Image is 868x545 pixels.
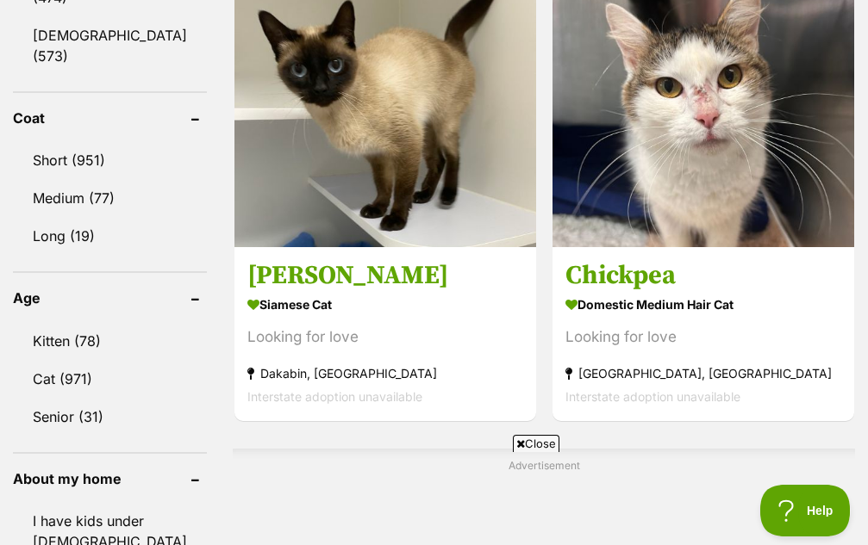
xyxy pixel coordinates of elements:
[553,246,854,421] a: Chickpea Domestic Medium Hair Cat Looking for love [GEOGRAPHIC_DATA], [GEOGRAPHIC_DATA] Interstat...
[13,180,207,216] a: Medium (77)
[513,435,559,452] span: Close
[13,471,207,486] header: About my home
[760,485,851,536] iframe: Help Scout Beacon - Open
[13,142,207,178] a: Short (951)
[13,17,207,74] a: [DEMOGRAPHIC_DATA] (573)
[13,323,207,359] a: Kitten (78)
[247,292,523,317] strong: Siamese Cat
[247,389,422,404] span: Interstate adoption unavailable
[247,325,523,349] div: Looking for love
[565,292,841,317] strong: Domestic Medium Hair Cat
[565,362,841,385] strong: [GEOGRAPHIC_DATA], [GEOGRAPHIC_DATA]
[247,362,523,385] strong: Dakabin, [GEOGRAPHIC_DATA]
[234,246,536,421] a: [PERSON_NAME] Siamese Cat Looking for love Dakabin, [GEOGRAPHIC_DATA] Interstate adoption unavail...
[565,259,841,292] h3: Chickpea
[13,110,207,126] header: Coat
[13,361,207,397] a: Cat (971)
[565,325,841,349] div: Looking for love
[247,259,523,292] h3: [PERSON_NAME]
[565,389,740,404] span: Interstate adoption unavailable
[121,459,748,536] iframe: Advertisement
[13,218,207,254] a: Long (19)
[13,399,207,435] a: Senior (31)
[13,290,207,306] header: Age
